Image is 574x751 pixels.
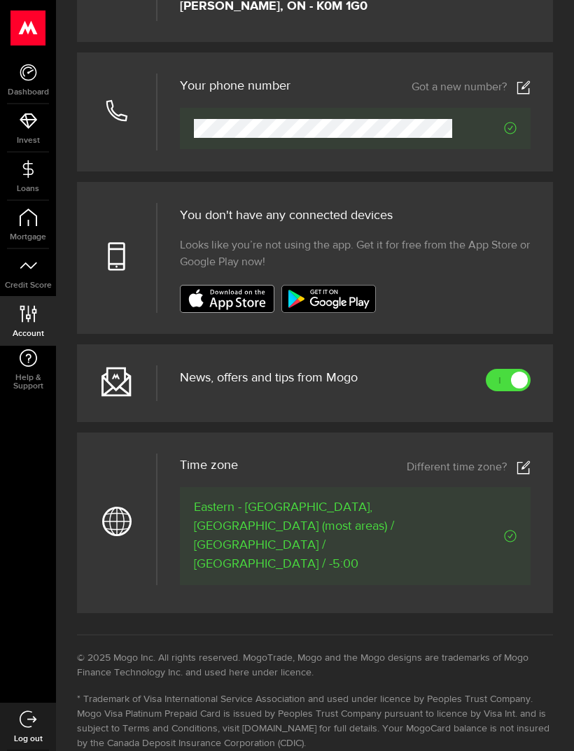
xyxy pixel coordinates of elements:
[77,651,553,680] li: © 2025 Mogo Inc. All rights reserved. MogoTrade, Mogo and the Mogo designs are trademarks of Mogo...
[180,80,290,92] h3: Your phone number
[180,209,393,222] span: You don't have any connected devices
[11,6,53,48] button: Open LiveChat chat widget
[452,530,517,542] span: Verified
[180,459,238,472] span: Time zone
[180,285,274,313] img: badge-app-store.svg
[180,372,358,384] span: News, offers and tips from Mogo
[407,461,531,475] a: Different time zone?
[281,285,376,313] img: badge-google-play.svg
[77,692,553,751] li: * Trademark of Visa International Service Association and used under licence by Peoples Trust Com...
[180,237,531,271] span: Looks like you’re not using the app. Get it for free from the App Store or Google Play now!
[194,498,452,574] span: Eastern - [GEOGRAPHIC_DATA], [GEOGRAPHIC_DATA] (most areas) / [GEOGRAPHIC_DATA] / [GEOGRAPHIC_DAT...
[412,80,531,94] a: Got a new number?
[452,122,517,134] span: Verified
